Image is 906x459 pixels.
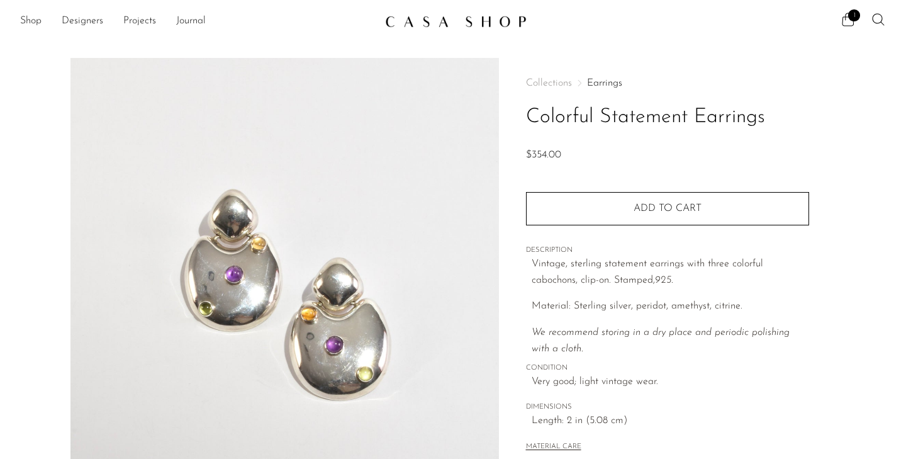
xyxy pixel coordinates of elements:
[634,203,702,213] span: Add to cart
[526,363,809,374] span: CONDITION
[526,78,572,88] span: Collections
[532,374,809,390] span: Very good; light vintage wear.
[848,9,860,21] span: 1
[532,256,809,288] p: Vintage, sterling statement earrings with three colorful cabochons, clip-on. Stamped,
[526,192,809,225] button: Add to cart
[587,78,622,88] a: Earrings
[526,402,809,413] span: DIMENSIONS
[20,13,42,30] a: Shop
[20,11,375,32] ul: NEW HEADER MENU
[532,298,809,315] p: Material: Sterling silver, peridot, amethyst, citrine.
[526,101,809,133] h1: Colorful Statement Earrings
[655,275,673,285] em: 925.
[526,150,561,160] span: $354.00
[62,13,103,30] a: Designers
[526,245,809,256] span: DESCRIPTION
[532,413,809,429] span: Length: 2 in (5.08 cm)
[526,78,809,88] nav: Breadcrumbs
[123,13,156,30] a: Projects
[532,327,790,354] i: We recommend storing in a dry place and periodic polishing with a cloth.
[176,13,206,30] a: Journal
[526,443,581,452] button: MATERIAL CARE
[20,11,375,32] nav: Desktop navigation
